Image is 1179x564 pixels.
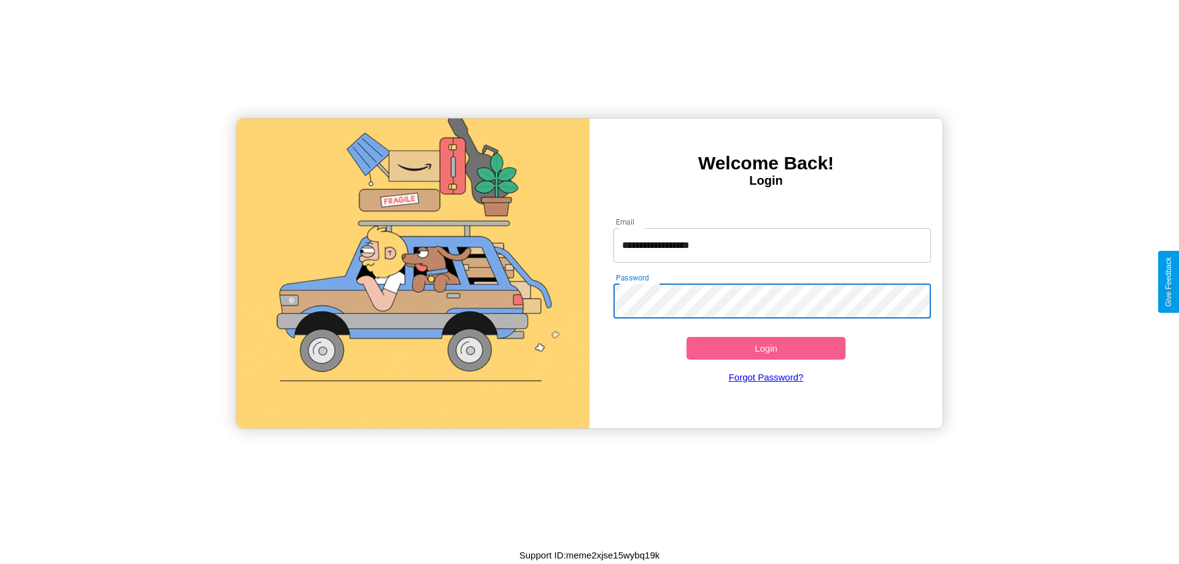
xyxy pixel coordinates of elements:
[589,153,943,174] h3: Welcome Back!
[589,174,943,188] h4: Login
[687,337,846,360] button: Login
[607,360,925,395] a: Forgot Password?
[519,547,660,563] p: Support ID: meme2xjse15wybq19k
[616,217,635,227] label: Email
[236,118,589,428] img: gif
[1164,257,1173,307] div: Give Feedback
[616,272,648,283] label: Password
